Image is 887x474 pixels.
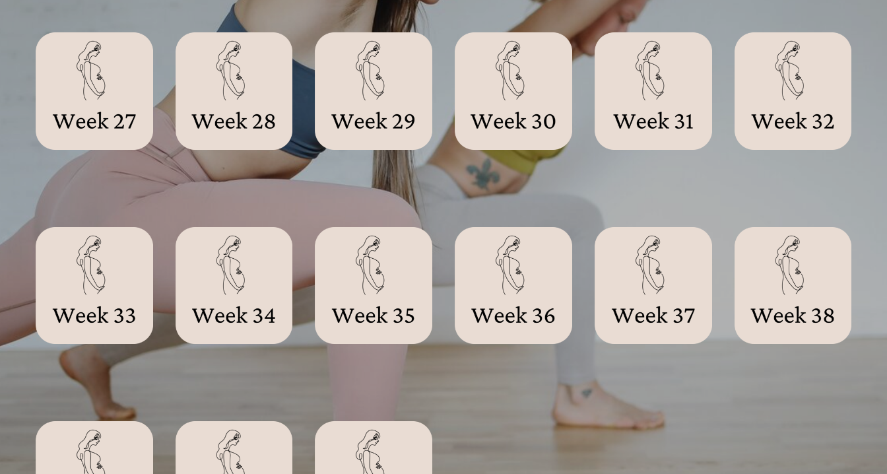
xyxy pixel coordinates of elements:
[735,227,852,345] a: week 38.png
[595,32,712,150] a: week 31.png
[315,32,432,150] a: week 29.png
[176,32,293,150] a: week 28.png
[315,227,432,345] a: week 35.png
[595,227,712,345] a: week 37.png
[735,32,852,150] a: week 32.png
[176,227,293,345] a: week 34.png
[455,32,572,150] a: week 30.png
[36,32,153,150] a: week 27.png
[36,227,153,345] a: week 33.png
[455,227,572,345] a: week 36.png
